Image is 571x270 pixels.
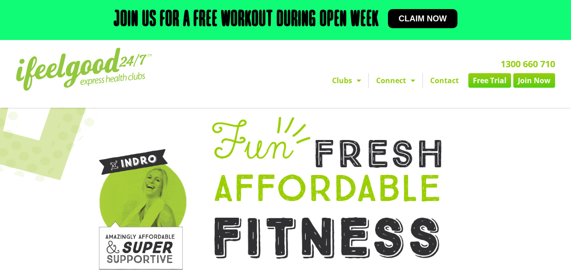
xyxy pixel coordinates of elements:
[208,73,555,88] nav: Menu
[388,9,458,28] a: Claim now
[513,73,555,88] a: Join Now
[399,15,447,23] span: Claim now
[423,73,466,88] a: Contact
[501,58,555,70] a: 1300 660 710
[325,73,368,88] a: Clubs
[468,73,511,88] a: Free Trial
[369,73,422,88] a: Connect
[114,9,379,31] h2: Join us for a free workout during open week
